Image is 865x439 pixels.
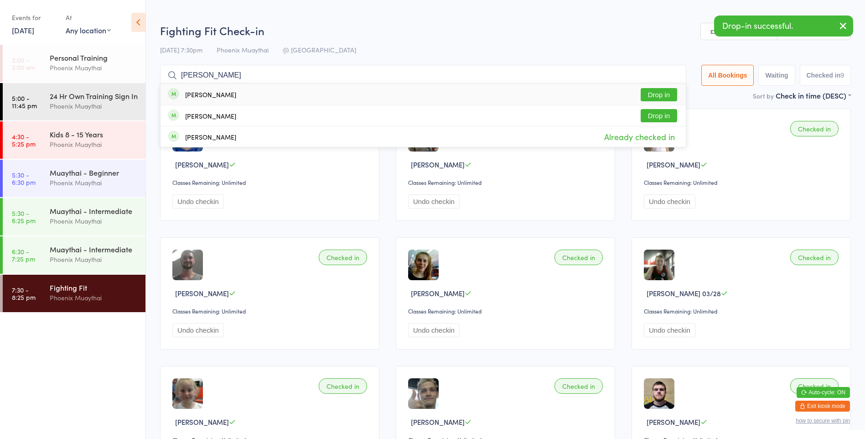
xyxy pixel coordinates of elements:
img: image1723436391.png [172,378,203,409]
button: Undo checkin [172,194,224,209]
span: [PERSON_NAME] [647,160,700,169]
div: Muaythai - Intermediate [50,244,138,254]
h2: Fighting Fit Check-in [160,23,851,38]
a: [DATE] [12,25,34,35]
span: @ [GEOGRAPHIC_DATA] [283,45,356,54]
a: 2:00 -3:00 amPersonal TrainingPhoenix Muaythai [3,45,145,82]
div: Checked in [319,378,367,394]
time: 7:30 - 8:25 pm [12,286,36,301]
span: Already checked in [602,129,677,145]
button: Waiting [758,65,795,86]
button: Exit kiosk mode [795,401,850,412]
div: Any location [66,25,111,35]
div: [PERSON_NAME] [185,133,236,141]
div: Classes Remaining: Unlimited [644,178,841,186]
button: Undo checkin [172,323,224,337]
div: Muaythai - Beginner [50,167,138,178]
button: Drop in [641,88,677,101]
span: [PERSON_NAME] 03/28 [647,288,721,298]
span: [PERSON_NAME] [175,160,229,169]
div: Classes Remaining: Unlimited [408,307,606,315]
div: Checked in [319,250,367,265]
div: Checked in [790,378,839,394]
span: [DATE] 7:30pm [160,45,202,54]
button: Auto-cycle: ON [797,387,850,398]
div: Classes Remaining: Unlimited [644,307,841,315]
div: Phoenix Muaythai [50,178,138,188]
div: [PERSON_NAME] [185,91,236,98]
div: Phoenix Muaythai [50,293,138,303]
div: Personal Training [50,52,138,63]
div: Classes Remaining: Unlimited [408,178,606,186]
time: 5:30 - 6:25 pm [12,209,36,224]
time: 2:00 - 3:00 am [12,56,35,71]
div: Check in time (DESC) [776,90,851,100]
a: 5:00 -11:45 pm24 Hr Own Training Sign InPhoenix Muaythai [3,83,145,120]
span: [PERSON_NAME] [175,417,229,427]
div: Checked in [554,250,603,265]
img: image1722655067.png [644,250,674,280]
span: Phoenix Muaythai [217,45,269,54]
button: Undo checkin [644,323,695,337]
button: Undo checkin [644,194,695,209]
a: 4:30 -5:25 pmKids 8 - 15 YearsPhoenix Muaythai [3,121,145,159]
time: 5:30 - 6:30 pm [12,171,36,186]
time: 6:30 - 7:25 pm [12,248,35,262]
div: At [66,10,111,25]
span: [PERSON_NAME] [411,288,465,298]
img: image1722745154.png [172,250,203,280]
button: All Bookings [701,65,754,86]
div: Drop-in successful. [714,16,853,37]
button: Undo checkin [408,194,460,209]
div: Phoenix Muaythai [50,101,138,111]
div: [PERSON_NAME] [185,112,236,120]
div: Phoenix Muaythai [50,139,138,150]
div: Checked in [790,121,839,136]
div: Classes Remaining: Unlimited [172,178,370,186]
div: Phoenix Muaythai [50,254,138,265]
img: image1722298299.png [408,250,439,280]
span: [PERSON_NAME] [175,288,229,298]
div: Checked in [790,250,839,265]
div: Phoenix Muaythai [50,216,138,226]
img: image1722655087.png [644,378,674,409]
div: Classes Remaining: Unlimited [172,307,370,315]
div: Phoenix Muaythai [50,63,138,73]
span: [PERSON_NAME] [411,160,465,169]
a: 7:30 -8:25 pmFighting FitPhoenix Muaythai [3,275,145,312]
div: Kids 8 - 15 Years [50,129,138,139]
img: image1738909638.png [408,378,439,409]
time: 5:00 - 11:45 pm [12,94,37,109]
div: Fighting Fit [50,282,138,293]
div: 24 Hr Own Training Sign In [50,91,138,101]
div: Events for [12,10,57,25]
div: Muaythai - Intermediate [50,206,138,216]
input: Search [160,65,686,86]
button: Drop in [641,109,677,122]
div: 9 [840,72,844,79]
button: Checked in9 [800,65,851,86]
a: 5:30 -6:30 pmMuaythai - BeginnerPhoenix Muaythai [3,160,145,197]
label: Sort by [753,91,774,100]
button: how to secure with pin [796,418,850,424]
time: 4:30 - 5:25 pm [12,133,36,147]
span: [PERSON_NAME] [411,417,465,427]
a: 5:30 -6:25 pmMuaythai - IntermediatePhoenix Muaythai [3,198,145,235]
span: [PERSON_NAME] [647,417,700,427]
button: Undo checkin [408,323,460,337]
div: Checked in [554,378,603,394]
a: 6:30 -7:25 pmMuaythai - IntermediatePhoenix Muaythai [3,236,145,274]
